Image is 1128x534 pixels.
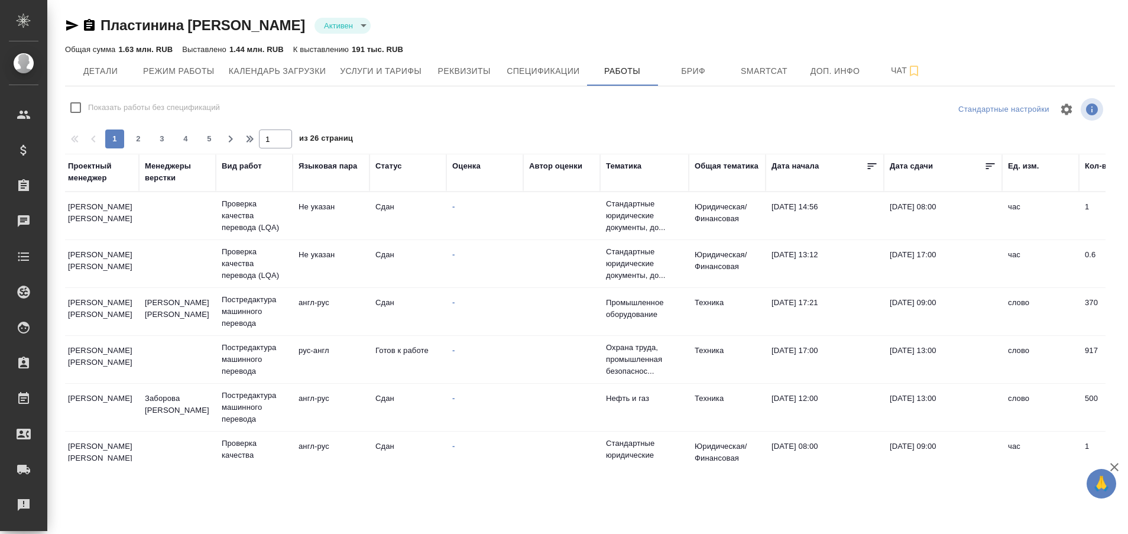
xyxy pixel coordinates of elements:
[293,45,352,54] p: К выставлению
[229,64,326,79] span: Календарь загрузки
[695,160,759,172] div: Общая тематика
[62,387,139,428] td: [PERSON_NAME]
[62,195,139,237] td: [PERSON_NAME] [PERSON_NAME]
[1081,98,1106,121] span: Посмотреть информацию
[1002,387,1079,428] td: слово
[452,298,455,307] a: -
[606,342,683,377] p: Охрана труда, промышленная безопаснос...
[689,291,766,332] td: Техника
[766,339,884,380] td: [DATE] 17:00
[299,160,358,172] div: Языковая пара
[507,64,579,79] span: Спецификации
[299,131,353,148] span: из 26 страниц
[72,64,129,79] span: Детали
[320,21,356,31] button: Активен
[62,435,139,476] td: [PERSON_NAME] [PERSON_NAME]
[293,339,369,380] td: рус-англ
[222,294,287,329] p: Постредактура машинного перевода
[1091,471,1111,496] span: 🙏
[200,130,219,148] button: 5
[62,339,139,380] td: [PERSON_NAME] [PERSON_NAME]
[606,246,683,281] p: Стандартные юридические документы, до...
[222,438,287,473] p: Проверка качества перевода (LQA)
[222,160,262,172] div: Вид работ
[340,64,422,79] span: Услуги и тарифы
[229,45,284,54] p: 1.44 млн. RUB
[129,130,148,148] button: 2
[606,198,683,234] p: Стандартные юридические документы, до...
[1087,469,1116,499] button: 🙏
[436,64,492,79] span: Реквизиты
[65,18,79,33] button: Скопировать ссылку для ЯМессенджера
[665,64,722,79] span: Бриф
[176,130,195,148] button: 4
[222,342,287,377] p: Постредактура машинного перевода
[375,160,402,172] div: Статус
[689,435,766,476] td: Юридическая/Финансовая
[689,387,766,428] td: Техника
[1002,435,1079,476] td: час
[369,195,446,237] td: Сдан
[452,346,455,355] a: -
[884,387,1002,428] td: [DATE] 13:00
[884,435,1002,476] td: [DATE] 09:00
[907,64,921,78] svg: Подписаться
[606,393,683,404] p: Нефть и газ
[689,243,766,284] td: Юридическая/Финансовая
[222,246,287,281] p: Проверка качества перевода (LQA)
[1008,160,1039,172] div: Ед. изм.
[139,291,216,332] td: [PERSON_NAME] [PERSON_NAME]
[594,64,651,79] span: Работы
[736,64,793,79] span: Smartcat
[955,101,1052,119] div: split button
[62,243,139,284] td: [PERSON_NAME] [PERSON_NAME]
[452,160,481,172] div: Оценка
[293,243,369,284] td: Не указан
[884,291,1002,332] td: [DATE] 09:00
[529,160,582,172] div: Автор оценки
[766,195,884,237] td: [DATE] 14:56
[766,387,884,428] td: [DATE] 12:00
[82,18,96,33] button: Скопировать ссылку
[101,17,305,33] a: Пластинина [PERSON_NAME]
[139,387,216,428] td: Заборова [PERSON_NAME]
[606,438,683,473] p: Стандартные юридические документы, до...
[884,339,1002,380] td: [DATE] 13:00
[884,243,1002,284] td: [DATE] 17:00
[293,387,369,428] td: англ-рус
[766,435,884,476] td: [DATE] 08:00
[68,160,133,184] div: Проектный менеджер
[352,45,403,54] p: 191 тыс. RUB
[293,291,369,332] td: англ-рус
[369,243,446,284] td: Сдан
[369,435,446,476] td: Сдан
[606,160,641,172] div: Тематика
[452,202,455,211] a: -
[118,45,173,54] p: 1.63 млн. RUB
[143,64,215,79] span: Режим работы
[1002,195,1079,237] td: час
[222,198,287,234] p: Проверка качества перевода (LQA)
[772,160,819,172] div: Дата начала
[878,63,935,78] span: Чат
[369,387,446,428] td: Сдан
[65,45,118,54] p: Общая сумма
[1002,339,1079,380] td: слово
[606,297,683,321] p: Промышленное оборудование
[452,394,455,403] a: -
[88,102,220,114] span: Показать работы без спецификаций
[145,160,210,184] div: Менеджеры верстки
[222,390,287,425] p: Постредактура машинного перевода
[452,442,455,451] a: -
[890,160,933,172] div: Дата сдачи
[153,130,171,148] button: 3
[766,291,884,332] td: [DATE] 17:21
[293,435,369,476] td: англ-рус
[176,133,195,145] span: 4
[766,243,884,284] td: [DATE] 13:12
[807,64,864,79] span: Доп. инфо
[315,18,371,34] div: Активен
[62,291,139,332] td: [PERSON_NAME] [PERSON_NAME]
[182,45,229,54] p: Выставлено
[293,195,369,237] td: Не указан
